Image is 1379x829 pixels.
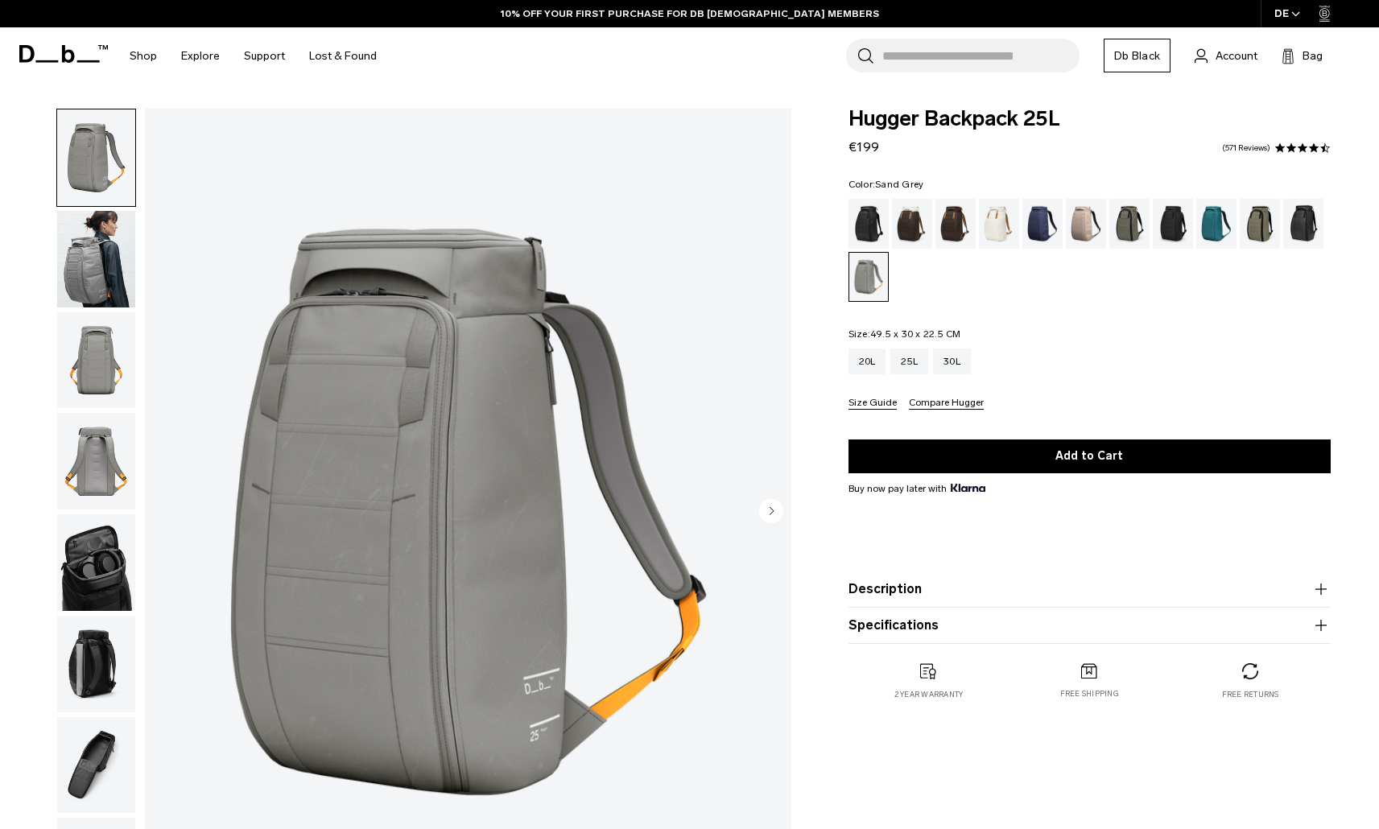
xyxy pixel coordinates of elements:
[848,109,1331,130] span: Hugger Backpack 25L
[848,398,897,410] button: Size Guide
[1153,199,1193,249] a: Charcoal Grey
[848,179,924,189] legend: Color:
[57,514,135,611] img: Hugger Backpack 25L Sand Grey
[118,27,389,85] nav: Main Navigation
[57,211,135,307] img: Hugger Backpack 25L Sand Grey
[933,349,971,374] a: 30L
[56,210,136,308] button: Hugger Backpack 25L Sand Grey
[759,498,783,526] button: Next slide
[1282,46,1323,65] button: Bag
[875,179,923,190] span: Sand Grey
[1196,199,1237,249] a: Midnight Teal
[130,27,157,85] a: Shop
[1283,199,1323,249] a: Reflective Black
[1060,688,1119,699] p: Free shipping
[1109,199,1150,249] a: Forest Green
[57,616,135,712] img: Hugger Backpack 25L Sand Grey
[870,328,961,340] span: 49.5 x 30 x 22.5 CM
[1022,199,1063,249] a: Blue Hour
[1195,46,1257,65] a: Account
[935,199,976,249] a: Espresso
[1104,39,1170,72] a: Db Black
[1222,689,1279,700] p: Free returns
[57,312,135,409] img: Hugger Backpack 25L Sand Grey
[1303,47,1323,64] span: Bag
[244,27,285,85] a: Support
[951,484,985,492] img: {"height" => 20, "alt" => "Klarna"}
[56,513,136,612] button: Hugger Backpack 25L Sand Grey
[56,716,136,815] button: Hugger Backpack 25L Sand Grey
[56,615,136,713] button: Hugger Backpack 25L Sand Grey
[56,109,136,207] button: Hugger Backpack 25L Sand Grey
[848,579,1331,599] button: Description
[56,311,136,410] button: Hugger Backpack 25L Sand Grey
[181,27,220,85] a: Explore
[309,27,377,85] a: Lost & Found
[1066,199,1106,249] a: Fogbow Beige
[1216,47,1257,64] span: Account
[56,412,136,510] button: Hugger Backpack 25L Sand Grey
[848,329,961,339] legend: Size:
[890,349,928,374] a: 25L
[848,252,889,302] a: Sand Grey
[1222,144,1270,152] a: 571 reviews
[892,199,932,249] a: Cappuccino
[848,139,879,155] span: €199
[848,481,985,496] span: Buy now pay later with
[501,6,879,21] a: 10% OFF YOUR FIRST PURCHASE FOR DB [DEMOGRAPHIC_DATA] MEMBERS
[909,398,984,410] button: Compare Hugger
[57,413,135,509] img: Hugger Backpack 25L Sand Grey
[979,199,1019,249] a: Oatmilk
[848,616,1331,635] button: Specifications
[57,109,135,206] img: Hugger Backpack 25L Sand Grey
[848,349,886,374] a: 20L
[57,717,135,814] img: Hugger Backpack 25L Sand Grey
[848,199,889,249] a: Black Out
[1240,199,1280,249] a: Mash Green
[848,439,1331,473] button: Add to Cart
[894,689,964,700] p: 2 year warranty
